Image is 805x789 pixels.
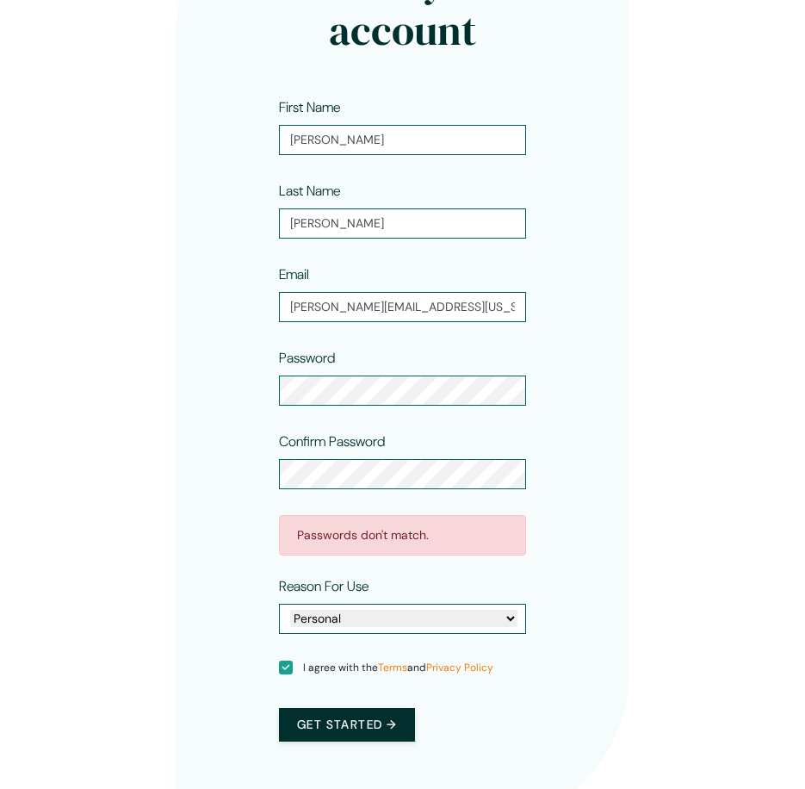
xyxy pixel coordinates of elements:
input: First name [279,125,526,155]
label: Reason For Use [279,576,368,597]
a: Privacy Policy [426,661,493,674]
button: Get started → [279,708,415,742]
input: Last name [279,208,526,239]
label: Confirm Password [279,432,385,452]
label: Last Name [279,181,340,202]
a: Terms [378,661,407,674]
label: Password [279,348,335,369]
label: First Name [279,97,340,118]
div: Passwords don't match. [279,515,526,556]
span: I agree with the and [303,660,493,675]
input: Email address [279,292,526,322]
label: Email [279,264,309,285]
input: I agree with theTermsandPrivacy Policy [279,661,293,674]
